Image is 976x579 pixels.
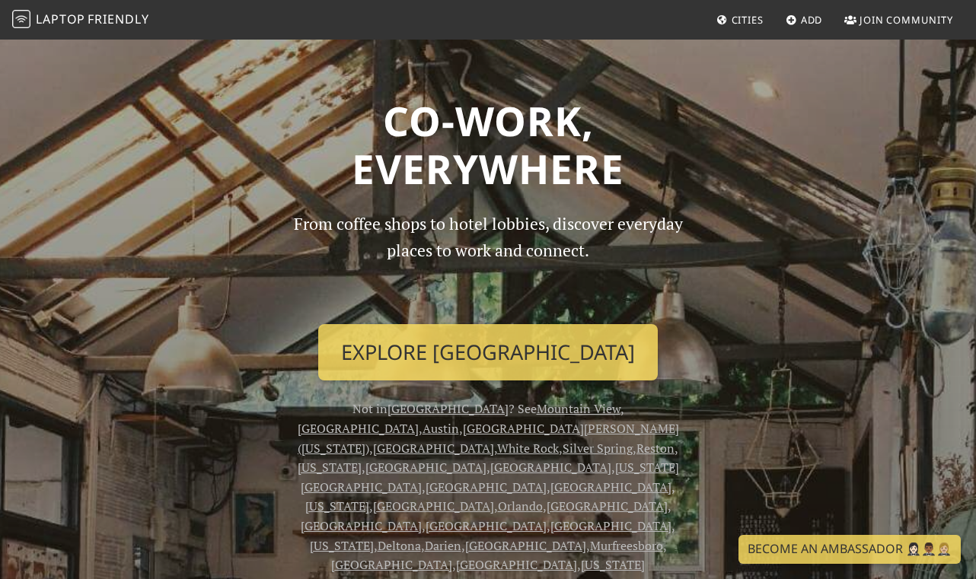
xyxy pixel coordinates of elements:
[860,13,953,27] span: Join Community
[590,537,663,554] a: Murfreesboro
[310,537,374,554] a: [US_STATE]
[563,440,633,457] a: Silver Spring
[280,211,696,312] p: From coffee shops to hotel lobbies, discover everyday places to work and connect.
[801,13,823,27] span: Add
[465,537,586,554] a: [GEOGRAPHIC_DATA]
[838,6,959,33] a: Join Community
[456,556,577,573] a: [GEOGRAPHIC_DATA]
[12,10,30,28] img: LaptopFriendly
[537,400,620,417] a: Mountain View
[318,324,658,380] a: Explore [GEOGRAPHIC_DATA]
[331,556,452,573] a: [GEOGRAPHIC_DATA]
[490,459,611,476] a: [GEOGRAPHIC_DATA]
[497,440,559,457] a: White Rock
[378,537,421,554] a: Deltona
[305,498,369,514] a: [US_STATE]
[738,535,961,564] a: Become an Ambassador 🤵🏻‍♀️🤵🏾‍♂️🤵🏼‍♀️
[550,479,671,495] a: [GEOGRAPHIC_DATA]
[426,479,547,495] a: [GEOGRAPHIC_DATA]
[301,517,422,534] a: [GEOGRAPHIC_DATA]
[732,13,764,27] span: Cities
[426,517,547,534] a: [GEOGRAPHIC_DATA]
[298,420,679,457] a: [GEOGRAPHIC_DATA][PERSON_NAME] ([US_STATE])
[710,6,770,33] a: Cities
[365,459,486,476] a: [GEOGRAPHIC_DATA]
[88,11,148,27] span: Friendly
[388,400,509,417] a: [GEOGRAPHIC_DATA]
[780,6,829,33] a: Add
[298,459,362,476] a: [US_STATE]
[298,420,419,437] a: [GEOGRAPHIC_DATA]
[373,498,494,514] a: [GEOGRAPHIC_DATA]
[63,97,913,193] h1: Co-work, Everywhere
[423,420,459,437] a: Austin
[498,498,543,514] a: Orlando
[547,498,668,514] a: [GEOGRAPHIC_DATA]
[636,440,675,457] a: Reston
[373,440,494,457] a: [GEOGRAPHIC_DATA]
[12,7,149,33] a: LaptopFriendly LaptopFriendly
[550,517,671,534] a: [GEOGRAPHIC_DATA]
[301,459,679,495] a: [US_STATE][GEOGRAPHIC_DATA]
[425,537,461,554] a: Darien
[36,11,85,27] span: Laptop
